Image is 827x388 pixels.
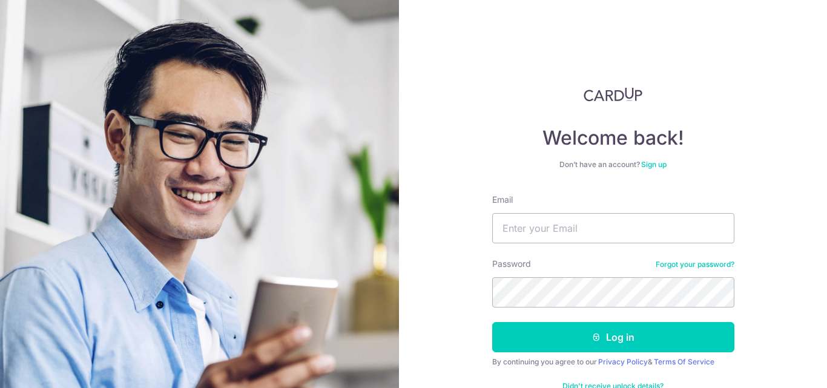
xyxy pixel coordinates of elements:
[492,258,531,270] label: Password
[654,357,714,366] a: Terms Of Service
[492,194,513,206] label: Email
[492,126,734,150] h4: Welcome back!
[656,260,734,269] a: Forgot your password?
[598,357,648,366] a: Privacy Policy
[492,160,734,169] div: Don’t have an account?
[492,322,734,352] button: Log in
[641,160,667,169] a: Sign up
[584,87,643,102] img: CardUp Logo
[492,357,734,367] div: By continuing you agree to our &
[492,213,734,243] input: Enter your Email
